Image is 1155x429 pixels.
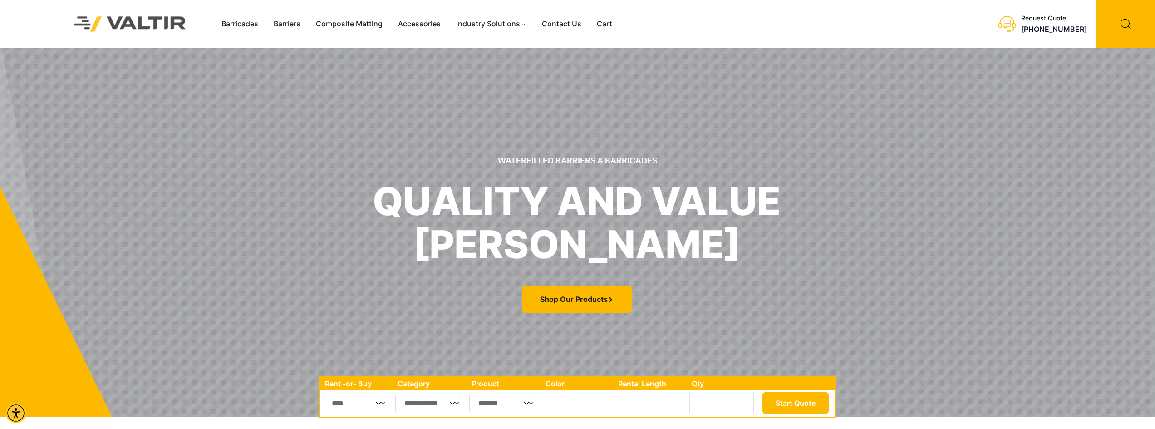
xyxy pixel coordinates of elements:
a: Accessories [390,17,448,31]
th: Rent -or- Buy [320,378,393,390]
sr7-txt: Waterfilled Barriers & Barricades [498,155,658,166]
select: Single select [323,394,388,413]
a: Industry Solutions [448,17,534,31]
a: Barricades [214,17,266,31]
button: Start Quote [762,392,829,414]
div: Accessibility Menu [6,403,26,423]
a: Cart [589,17,620,31]
th: Category [393,378,467,390]
th: Product [467,378,541,390]
a: Composite Matting [308,17,390,31]
a: Contact Us [534,17,589,31]
select: Single select [469,394,535,413]
h1: quality and value [PERSON_NAME] [373,180,781,266]
a: Barriers [266,17,308,31]
th: Qty [687,378,759,390]
img: Valtir Rentals [62,5,198,43]
a: Shop Our Products [522,286,632,313]
th: Rental Length [614,378,687,390]
a: call (888) 496-3625 [1021,25,1087,34]
select: Single select [395,394,462,413]
th: Color [541,378,614,390]
input: Number [689,392,754,414]
div: Request Quote [1021,15,1087,22]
